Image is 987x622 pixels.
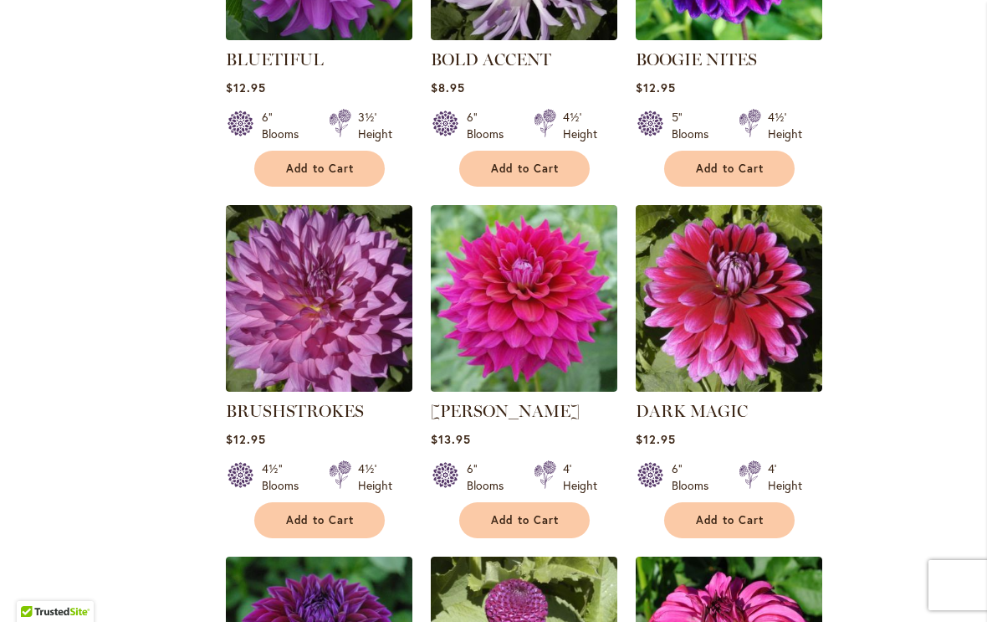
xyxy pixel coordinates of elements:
button: Add to Cart [459,151,590,187]
span: $12.95 [636,80,676,95]
a: BOLD ACCENT [431,28,617,44]
a: BLUETIFUL [226,49,324,69]
a: BRUSHSTROKES [226,379,412,395]
a: Bluetiful [226,28,412,44]
span: $12.95 [226,431,266,447]
a: BOOGIE NITES [636,28,822,44]
span: $12.95 [636,431,676,447]
button: Add to Cart [664,151,795,187]
div: 4½' Height [768,109,802,142]
img: BRUSHSTROKES [226,205,412,392]
div: 4' Height [563,460,597,494]
button: Add to Cart [459,502,590,538]
span: Add to Cart [491,162,560,176]
div: 4½' Height [563,109,597,142]
div: 3½' Height [358,109,392,142]
iframe: Launch Accessibility Center [13,563,59,609]
span: Add to Cart [491,513,560,527]
span: Add to Cart [696,513,765,527]
span: $12.95 [226,80,266,95]
button: Add to Cart [664,502,795,538]
button: Add to Cart [254,502,385,538]
button: Add to Cart [254,151,385,187]
div: 5" Blooms [672,109,719,142]
a: [PERSON_NAME] [431,401,580,421]
span: Add to Cart [286,513,355,527]
a: BOOGIE NITES [636,49,757,69]
a: DARK MAGIC [636,401,748,421]
div: 4½" Blooms [262,460,309,494]
div: 6" Blooms [467,109,514,142]
img: DARK MAGIC [636,205,822,392]
img: CHLOE JANAE [431,205,617,392]
div: 4' Height [768,460,802,494]
a: DARK MAGIC [636,379,822,395]
span: Add to Cart [696,162,765,176]
span: Add to Cart [286,162,355,176]
div: 6" Blooms [467,460,514,494]
a: BRUSHSTROKES [226,401,364,421]
div: 6" Blooms [262,109,309,142]
div: 4½' Height [358,460,392,494]
span: $13.95 [431,431,471,447]
a: BOLD ACCENT [431,49,551,69]
a: CHLOE JANAE [431,379,617,395]
div: 6" Blooms [672,460,719,494]
span: $8.95 [431,80,465,95]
